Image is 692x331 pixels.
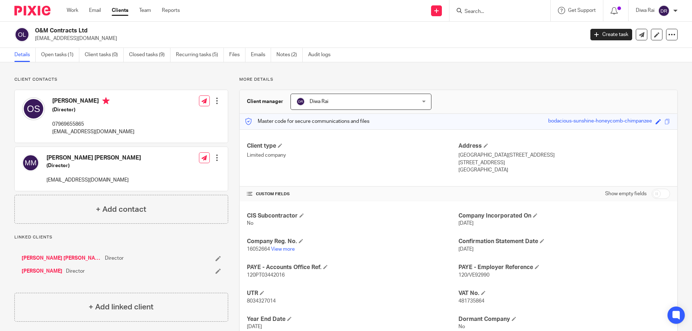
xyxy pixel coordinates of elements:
[247,238,458,245] h4: Company Reg. No.
[46,162,141,169] h5: (Director)
[22,154,39,171] img: svg%3E
[247,212,458,220] h4: CIS Subcontractor
[458,212,670,220] h4: Company Incorporated On
[271,247,295,252] a: View more
[105,255,124,262] span: Director
[66,268,85,275] span: Director
[247,273,285,278] span: 120PT03442016
[310,99,328,104] span: Diwa Rai
[458,316,670,323] h4: Dormant Company
[14,6,50,15] img: Pixie
[548,117,652,126] div: bodacious-sunshine-honeycomb-chimpanzee
[658,5,670,17] img: svg%3E
[14,77,228,82] p: Client contacts
[458,159,670,166] p: [STREET_ADDRESS]
[52,121,134,128] p: 07969655865
[35,27,471,35] h2: O&M Contracts Ltd
[89,301,154,313] h4: + Add linked client
[22,97,45,120] img: svg%3E
[247,247,270,252] span: 16052664
[41,48,79,62] a: Open tasks (1)
[247,290,458,297] h4: UTR
[590,29,632,40] a: Create task
[22,255,101,262] a: [PERSON_NAME] [PERSON_NAME]
[46,154,141,162] h4: [PERSON_NAME] [PERSON_NAME]
[176,48,224,62] a: Recurring tasks (5)
[568,8,596,13] span: Get Support
[458,221,474,226] span: [DATE]
[458,142,670,150] h4: Address
[247,152,458,159] p: Limited company
[14,27,30,42] img: svg%3E
[458,247,474,252] span: [DATE]
[247,98,283,105] h3: Client manager
[139,7,151,14] a: Team
[308,48,336,62] a: Audit logs
[251,48,271,62] a: Emails
[458,166,670,174] p: [GEOGRAPHIC_DATA]
[458,238,670,245] h4: Confirmation Statement Date
[229,48,245,62] a: Files
[85,48,124,62] a: Client tasks (0)
[458,273,489,278] span: 120/VE92990
[67,7,78,14] a: Work
[636,7,655,14] p: Diwa Rai
[458,299,484,304] span: 481735864
[14,234,228,240] p: Linked clients
[458,152,670,159] p: [GEOGRAPHIC_DATA][STREET_ADDRESS]
[247,316,458,323] h4: Year End Date
[458,290,670,297] h4: VAT No.
[247,191,458,197] h4: CUSTOM FIELDS
[245,118,369,125] p: Master code for secure communications and files
[14,48,36,62] a: Details
[458,324,465,329] span: No
[239,77,678,82] p: More details
[605,190,647,197] label: Show empty fields
[162,7,180,14] a: Reports
[129,48,170,62] a: Closed tasks (9)
[96,204,146,215] h4: + Add contact
[464,9,529,15] input: Search
[52,128,134,135] p: [EMAIL_ADDRESS][DOMAIN_NAME]
[102,97,110,104] i: Primary
[35,35,580,42] p: [EMAIL_ADDRESS][DOMAIN_NAME]
[112,7,128,14] a: Clients
[22,268,62,275] a: [PERSON_NAME]
[247,324,262,329] span: [DATE]
[276,48,303,62] a: Notes (2)
[247,221,253,226] span: No
[46,176,141,184] p: [EMAIL_ADDRESS][DOMAIN_NAME]
[52,97,134,106] h4: [PERSON_NAME]
[296,97,305,106] img: svg%3E
[458,264,670,271] h4: PAYE - Employer Reference
[52,106,134,113] h5: (Director)
[247,299,276,304] span: 8034327014
[247,142,458,150] h4: Client type
[247,264,458,271] h4: PAYE - Accounts Office Ref.
[89,7,101,14] a: Email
